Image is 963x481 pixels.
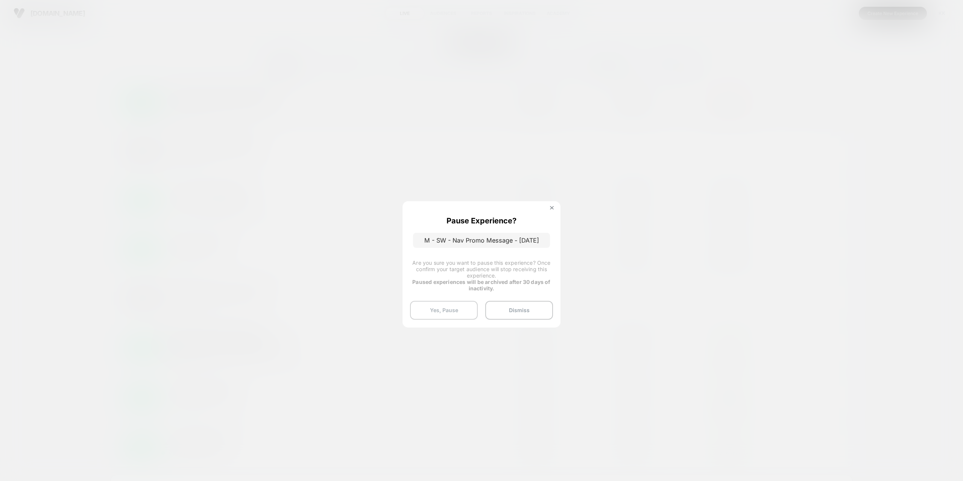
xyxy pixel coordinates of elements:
[413,233,550,248] p: M - SW - Nav Promo Message - [DATE]
[412,259,550,279] span: Are you sure you want to pause this experience? Once confirm your target audience will stop recei...
[412,279,550,291] strong: Paused experiences will be archived after 30 days of inactivity.
[410,301,478,320] button: Yes, Pause
[550,206,554,210] img: close
[447,216,516,225] p: Pause Experience?
[485,301,553,320] button: Dismiss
